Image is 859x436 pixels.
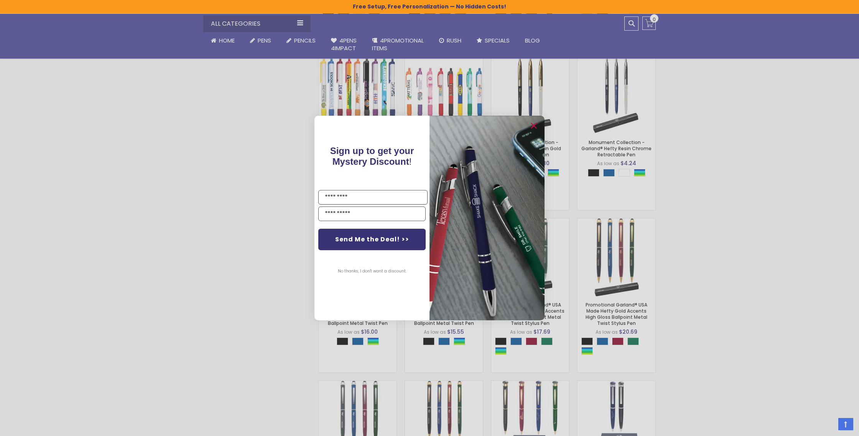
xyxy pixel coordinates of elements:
button: No thanks, I don't want a discount. [334,262,410,281]
img: pop-up-image [429,116,545,320]
span: Sign up to get your Mystery Discount [330,146,414,167]
span: ! [330,146,414,167]
button: Send Me the Deal! >> [318,229,426,250]
iframe: Google Customer Reviews [796,415,859,436]
button: Close dialog [528,120,540,132]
